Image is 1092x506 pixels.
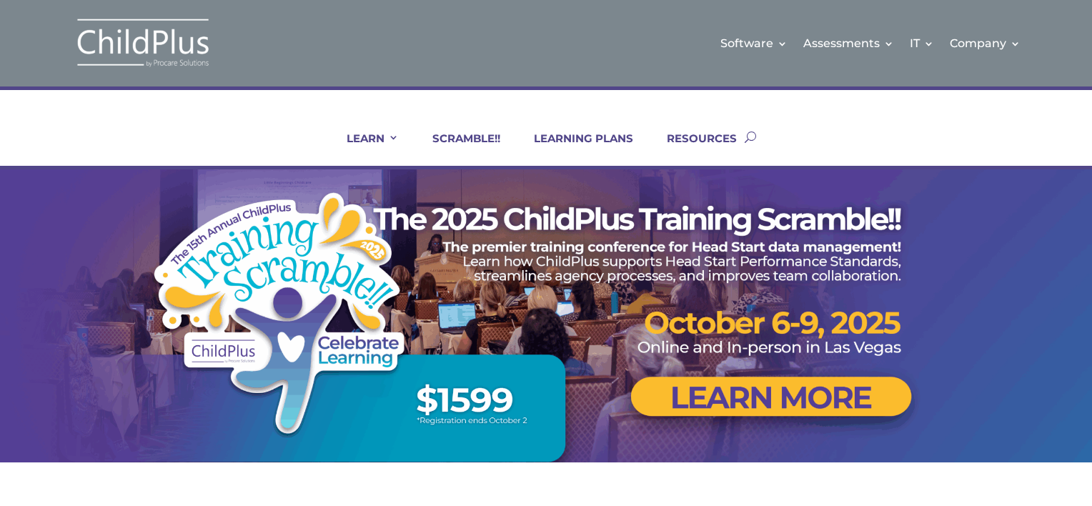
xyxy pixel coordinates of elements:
[910,14,934,72] a: IT
[803,14,894,72] a: Assessments
[415,132,500,166] a: SCRAMBLE!!
[649,132,737,166] a: RESOURCES
[720,14,788,72] a: Software
[516,132,633,166] a: LEARNING PLANS
[950,14,1021,72] a: Company
[329,132,399,166] a: LEARN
